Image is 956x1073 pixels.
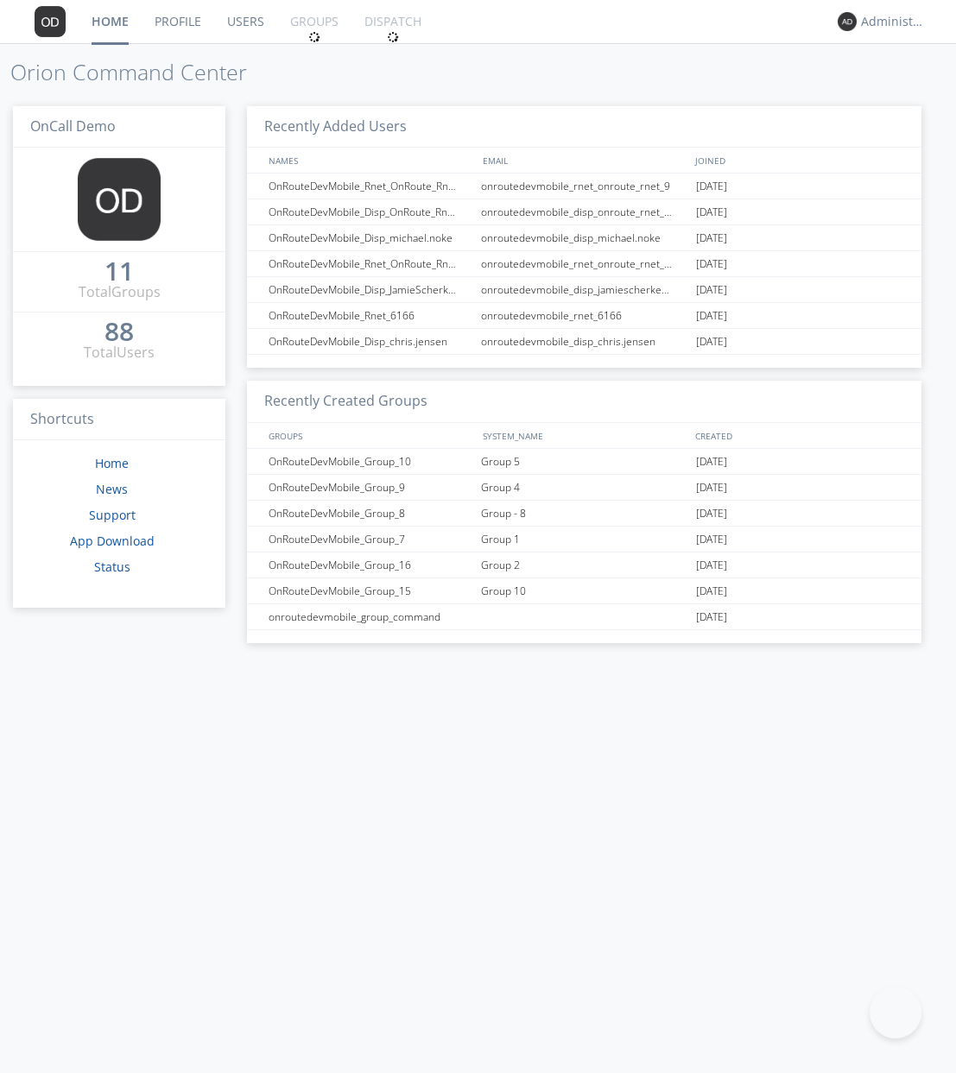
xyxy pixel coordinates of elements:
[70,533,155,549] a: App Download
[477,501,692,526] div: Group - 8
[10,60,956,85] h1: Orion Command Center
[870,987,921,1038] iframe: Toggle Customer Support
[477,225,692,250] div: onroutedevmobile_disp_michael.noke
[696,225,727,251] span: [DATE]
[477,303,692,328] div: onroutedevmobile_rnet_6166
[696,604,727,630] span: [DATE]
[264,303,477,328] div: OnRouteDevMobile_Rnet_6166
[477,449,692,474] div: Group 5
[84,343,155,363] div: Total Users
[35,6,66,37] img: 373638.png
[264,501,477,526] div: OnRouteDevMobile_Group_8
[247,604,921,630] a: onroutedevmobile_group_command[DATE]
[104,262,134,282] a: 11
[264,449,477,474] div: OnRouteDevMobile_Group_10
[264,329,477,354] div: OnRouteDevMobile_Disp_chris.jensen
[79,282,161,302] div: Total Groups
[94,559,130,575] a: Status
[696,578,727,604] span: [DATE]
[477,552,692,578] div: Group 2
[264,423,473,448] div: GROUPS
[247,303,921,329] a: OnRouteDevMobile_Rnet_6166onroutedevmobile_rnet_6166[DATE]
[264,527,477,552] div: OnRouteDevMobile_Group_7
[387,31,399,43] img: spin.svg
[696,277,727,303] span: [DATE]
[247,329,921,355] a: OnRouteDevMobile_Disp_chris.jensenonroutedevmobile_disp_chris.jensen[DATE]
[13,399,225,441] h3: Shortcuts
[247,199,921,225] a: OnRouteDevMobile_Disp_OnRoute_Rnet_10onroutedevmobile_disp_onroute_rnet_10[DATE]
[264,199,477,224] div: OnRouteDevMobile_Disp_OnRoute_Rnet_10
[247,106,921,148] h3: Recently Added Users
[95,455,129,471] a: Home
[247,501,921,527] a: OnRouteDevMobile_Group_8Group - 8[DATE]
[308,31,320,43] img: spin.svg
[264,277,477,302] div: OnRouteDevMobile_Disp_JamieScherkenbach-Ad
[264,174,477,199] div: OnRouteDevMobile_Rnet_OnRoute_Rnet_9
[104,323,134,340] div: 88
[104,323,134,343] a: 88
[247,475,921,501] a: OnRouteDevMobile_Group_9Group 4[DATE]
[696,329,727,355] span: [DATE]
[477,527,692,552] div: Group 1
[696,449,727,475] span: [DATE]
[104,262,134,280] div: 11
[696,303,727,329] span: [DATE]
[477,199,692,224] div: onroutedevmobile_disp_onroute_rnet_10
[247,277,921,303] a: OnRouteDevMobile_Disp_JamieScherkenbach-Adonroutedevmobile_disp_jamiescherkenbach-ad[DATE]
[691,423,905,448] div: CREATED
[477,251,692,276] div: onroutedevmobile_rnet_onroute_rnet_10
[477,277,692,302] div: onroutedevmobile_disp_jamiescherkenbach-ad
[247,578,921,604] a: OnRouteDevMobile_Group_15Group 10[DATE]
[696,251,727,277] span: [DATE]
[264,251,477,276] div: OnRouteDevMobile_Rnet_OnRoute_Rnet_10
[247,174,921,199] a: OnRouteDevMobile_Rnet_OnRoute_Rnet_9onroutedevmobile_rnet_onroute_rnet_9[DATE]
[696,527,727,552] span: [DATE]
[696,475,727,501] span: [DATE]
[696,552,727,578] span: [DATE]
[247,225,921,251] a: OnRouteDevMobile_Disp_michael.nokeonroutedevmobile_disp_michael.noke[DATE]
[247,449,921,475] a: OnRouteDevMobile_Group_10Group 5[DATE]
[264,578,477,603] div: OnRouteDevMobile_Group_15
[696,174,727,199] span: [DATE]
[89,507,136,523] a: Support
[30,117,116,136] span: OnCall Demo
[264,604,477,629] div: onroutedevmobile_group_command
[477,174,692,199] div: onroutedevmobile_rnet_onroute_rnet_9
[478,423,692,448] div: SYSTEM_NAME
[264,475,477,500] div: OnRouteDevMobile_Group_9
[477,329,692,354] div: onroutedevmobile_disp_chris.jensen
[838,12,857,31] img: 373638.png
[477,475,692,500] div: Group 4
[696,501,727,527] span: [DATE]
[478,148,692,173] div: EMAIL
[247,552,921,578] a: OnRouteDevMobile_Group_16Group 2[DATE]
[477,578,692,603] div: Group 10
[247,381,921,423] h3: Recently Created Groups
[96,481,128,497] a: News
[696,199,727,225] span: [DATE]
[247,251,921,277] a: OnRouteDevMobile_Rnet_OnRoute_Rnet_10onroutedevmobile_rnet_onroute_rnet_10[DATE]
[247,527,921,552] a: OnRouteDevMobile_Group_7Group 1[DATE]
[264,225,477,250] div: OnRouteDevMobile_Disp_michael.noke
[861,13,926,30] div: Administrator
[691,148,905,173] div: JOINED
[264,552,477,578] div: OnRouteDevMobile_Group_16
[78,158,161,241] img: 373638.png
[264,148,473,173] div: NAMES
